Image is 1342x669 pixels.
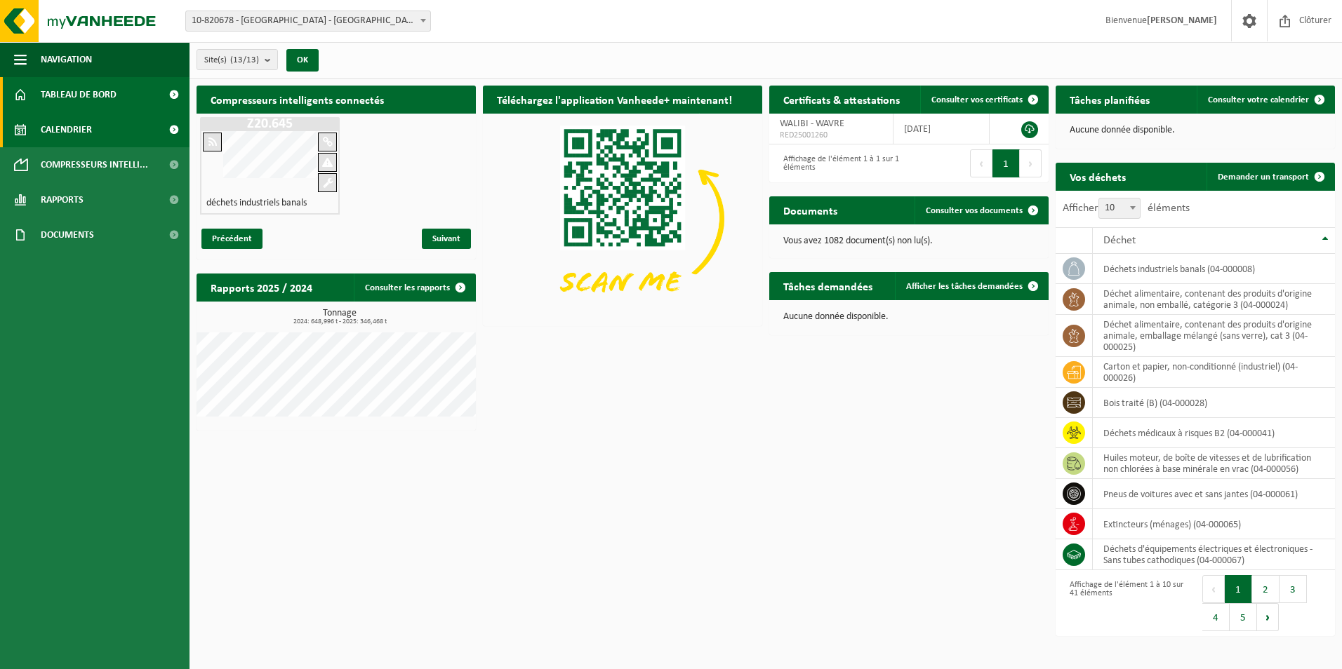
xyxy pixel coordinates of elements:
[931,95,1023,104] span: Consulter vos certificats
[41,147,148,182] span: Compresseurs intelli...
[970,149,992,177] button: Previous
[1063,203,1190,214] label: Afficher éléments
[197,273,326,301] h2: Rapports 2025 / 2024
[354,273,474,302] a: Consulter les rapports
[1099,198,1140,218] span: 10
[197,86,476,113] h2: Compresseurs intelligents connectés
[1103,235,1136,246] span: Déchet
[1280,575,1307,603] button: 3
[286,49,319,72] button: OK
[893,114,990,144] td: [DATE]
[1093,357,1335,388] td: carton et papier, non-conditionné (industriel) (04-000026)
[1020,149,1042,177] button: Next
[201,229,263,249] span: Précédent
[1056,86,1164,113] h2: Tâches planifiées
[920,86,1047,114] a: Consulter vos certificats
[769,272,886,299] h2: Tâches demandées
[206,198,307,208] h4: déchets industriels banals
[204,318,476,325] span: 2024: 648,996 t - 2025: 346,468 t
[41,182,84,217] span: Rapports
[1070,126,1321,135] p: Aucune donnée disponible.
[780,130,882,141] span: RED25001260
[41,77,117,112] span: Tableau de bord
[1093,448,1335,479] td: huiles moteur, de boîte de vitesses et de lubrification non chlorées à base minérale en vrac (04-...
[926,206,1023,215] span: Consulter vos documents
[1197,86,1334,114] a: Consulter votre calendrier
[895,272,1047,300] a: Afficher les tâches demandées
[1207,163,1334,191] a: Demander un transport
[41,112,92,147] span: Calendrier
[1093,539,1335,570] td: déchets d'équipements électriques et électroniques - Sans tubes cathodiques (04-000067)
[1093,254,1335,284] td: déchets industriels banals (04-000008)
[992,149,1020,177] button: 1
[204,117,336,131] h1: Z20.645
[906,282,1023,291] span: Afficher les tâches demandées
[1202,575,1225,603] button: Previous
[1202,603,1230,631] button: 4
[1218,173,1309,182] span: Demander un transport
[1093,388,1335,418] td: bois traité (B) (04-000028)
[422,229,471,249] span: Suivant
[41,217,94,252] span: Documents
[783,236,1035,246] p: Vous avez 1082 document(s) non lu(s).
[230,55,259,65] count: (13/13)
[1208,95,1309,104] span: Consulter votre calendrier
[1093,418,1335,448] td: déchets médicaux à risques B2 (04-000041)
[1257,603,1279,631] button: Next
[1056,163,1140,190] h2: Vos déchets
[1098,198,1141,219] span: 10
[769,86,914,113] h2: Certificats & attestations
[776,148,902,179] div: Affichage de l'élément 1 à 1 sur 1 éléments
[769,196,851,224] h2: Documents
[1252,575,1280,603] button: 2
[483,86,746,113] h2: Téléchargez l'application Vanheede+ maintenant!
[1093,479,1335,509] td: pneus de voitures avec et sans jantes (04-000061)
[483,114,762,323] img: Download de VHEPlus App
[185,11,431,32] span: 10-820678 - WALIBI - WAVRE
[783,312,1035,322] p: Aucune donnée disponible.
[41,42,92,77] span: Navigation
[204,50,259,71] span: Site(s)
[1063,574,1188,633] div: Affichage de l'élément 1 à 10 sur 41 éléments
[915,196,1047,224] a: Consulter vos documents
[1093,315,1335,357] td: déchet alimentaire, contenant des produits d'origine animale, emballage mélangé (sans verre), cat...
[1093,284,1335,315] td: déchet alimentaire, contenant des produits d'origine animale, non emballé, catégorie 3 (04-000024)
[1147,15,1217,26] strong: [PERSON_NAME]
[204,309,476,325] h3: Tonnage
[186,11,430,31] span: 10-820678 - WALIBI - WAVRE
[197,49,278,70] button: Site(s)(13/13)
[1230,603,1257,631] button: 5
[780,119,844,129] span: WALIBI - WAVRE
[1093,509,1335,539] td: extincteurs (ménages) (04-000065)
[1225,575,1252,603] button: 1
